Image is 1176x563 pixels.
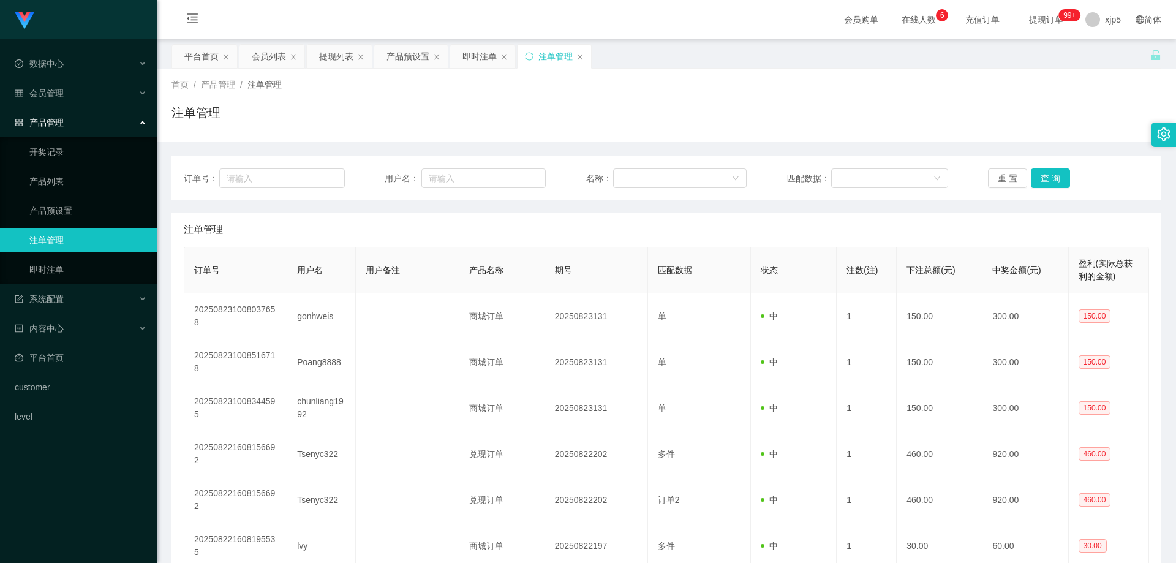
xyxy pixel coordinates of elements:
[837,477,897,523] td: 1
[171,104,221,122] h1: 注单管理
[15,89,23,97] i: 图标: table
[433,53,440,61] i: 图标: close
[658,495,680,505] span: 订单2
[761,449,778,459] span: 中
[907,265,955,275] span: 下注总额(元)
[761,311,778,321] span: 中
[29,257,147,282] a: 即时注单
[1079,539,1107,553] span: 30.00
[988,168,1027,188] button: 重 置
[1079,447,1111,461] span: 460.00
[538,45,573,68] div: 注单管理
[171,1,213,40] i: 图标: menu-fold
[525,52,533,61] i: 图标: sync
[240,80,243,89] span: /
[459,339,545,385] td: 商城订单
[895,15,942,24] span: 在线人数
[959,15,1006,24] span: 充值订单
[1079,401,1111,415] span: 150.00
[184,431,287,477] td: 202508221608156692
[982,431,1068,477] td: 920.00
[897,293,982,339] td: 150.00
[29,169,147,194] a: 产品列表
[29,228,147,252] a: 注单管理
[992,265,1041,275] span: 中奖金额(元)
[184,45,219,68] div: 平台首页
[15,295,23,303] i: 图标: form
[787,172,831,185] span: 匹配数据：
[184,172,219,185] span: 订单号：
[357,53,364,61] i: 图标: close
[459,477,545,523] td: 兑现订单
[658,265,692,275] span: 匹配数据
[897,385,982,431] td: 150.00
[658,403,666,413] span: 单
[846,265,878,275] span: 注数(注)
[1157,127,1170,141] i: 图标: setting
[1079,355,1111,369] span: 150.00
[586,172,613,185] span: 名称：
[500,53,508,61] i: 图标: close
[732,175,739,183] i: 图标: down
[545,431,648,477] td: 20250822202
[15,59,23,68] i: 图标: check-circle-o
[1079,493,1111,507] span: 460.00
[837,293,897,339] td: 1
[897,339,982,385] td: 150.00
[15,375,147,399] a: customer
[15,323,64,333] span: 内容中心
[247,80,282,89] span: 注单管理
[287,339,356,385] td: Poang8888
[252,45,286,68] div: 会员列表
[897,431,982,477] td: 460.00
[15,12,34,29] img: logo.9652507e.png
[761,357,778,367] span: 中
[287,477,356,523] td: Tsenyc322
[287,293,356,339] td: gonhweis
[15,294,64,304] span: 系统配置
[545,477,648,523] td: 20250822202
[15,88,64,98] span: 会员管理
[982,477,1068,523] td: 920.00
[462,45,497,68] div: 即时注单
[545,385,648,431] td: 20250823131
[761,541,778,551] span: 中
[940,9,944,21] p: 6
[194,265,220,275] span: 订单号
[933,175,941,183] i: 图标: down
[15,59,64,69] span: 数据中心
[184,477,287,523] td: 202508221608156692
[184,293,287,339] td: 202508231008037658
[319,45,353,68] div: 提现列表
[15,324,23,333] i: 图标: profile
[184,385,287,431] td: 202508231008344595
[1079,309,1111,323] span: 150.00
[297,265,323,275] span: 用户名
[459,293,545,339] td: 商城订单
[184,339,287,385] td: 202508231008516718
[1031,168,1070,188] button: 查 询
[658,357,666,367] span: 单
[658,449,675,459] span: 多件
[837,385,897,431] td: 1
[385,172,421,185] span: 用户名：
[201,80,235,89] span: 产品管理
[982,293,1068,339] td: 300.00
[1150,50,1161,61] i: 图标: unlock
[761,495,778,505] span: 中
[469,265,503,275] span: 产品名称
[366,265,400,275] span: 用户备注
[219,168,344,188] input: 请输入
[897,477,982,523] td: 460.00
[459,385,545,431] td: 商城订单
[287,385,356,431] td: chunliang1992
[29,198,147,223] a: 产品预设置
[222,53,230,61] i: 图标: close
[171,80,189,89] span: 首页
[287,431,356,477] td: Tsenyc322
[184,222,223,237] span: 注单管理
[29,140,147,164] a: 开奖记录
[576,53,584,61] i: 图标: close
[290,53,297,61] i: 图标: close
[761,265,778,275] span: 状态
